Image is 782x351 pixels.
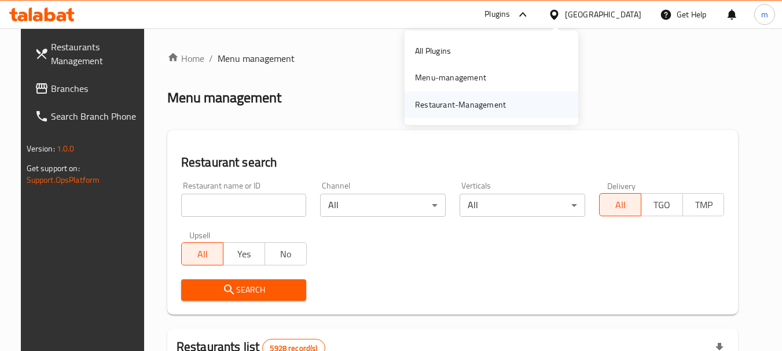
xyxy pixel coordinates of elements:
[415,98,506,111] div: Restaurant-Management
[265,242,307,265] button: No
[320,194,446,217] div: All
[25,102,152,130] a: Search Branch Phone
[181,154,725,171] h2: Restaurant search
[218,51,295,65] span: Menu management
[27,141,55,156] span: Version:
[565,8,641,21] div: [GEOGRAPHIC_DATA]
[190,283,298,297] span: Search
[460,194,585,217] div: All
[688,197,720,213] span: TMP
[51,82,142,95] span: Branches
[228,246,260,263] span: Yes
[415,45,451,57] div: All Plugins
[27,172,100,187] a: Support.OpsPlatform
[599,193,641,216] button: All
[646,197,678,213] span: TGO
[270,246,302,263] span: No
[209,51,213,65] li: /
[181,279,307,301] button: Search
[167,88,281,107] h2: Menu management
[641,193,683,216] button: TGO
[223,242,265,265] button: Yes
[484,8,510,21] div: Plugins
[181,194,307,217] input: Search for restaurant name or ID..
[604,197,637,213] span: All
[57,141,75,156] span: 1.0.0
[607,182,636,190] label: Delivery
[25,75,152,102] a: Branches
[51,109,142,123] span: Search Branch Phone
[25,33,152,75] a: Restaurants Management
[761,8,768,21] span: m
[186,246,219,263] span: All
[27,161,80,176] span: Get support on:
[682,193,725,216] button: TMP
[167,51,739,65] nav: breadcrumb
[51,40,142,68] span: Restaurants Management
[181,242,223,265] button: All
[167,51,204,65] a: Home
[415,71,486,84] div: Menu-management
[189,231,211,239] label: Upsell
